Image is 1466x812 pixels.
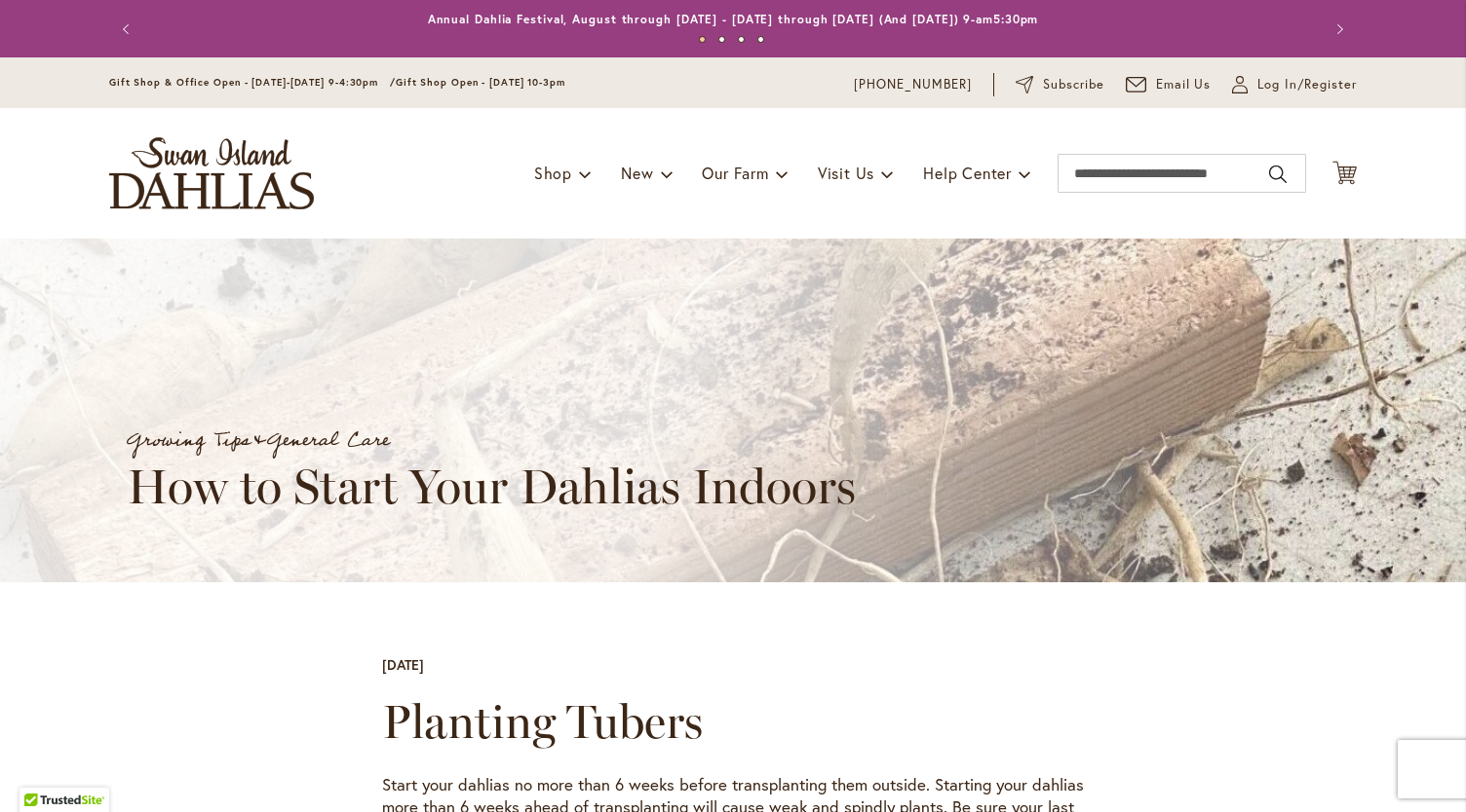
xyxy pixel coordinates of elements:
button: 1 of 4 [699,36,706,43]
button: Next [1318,10,1357,49]
h1: How to Start Your Dahlias Indoors [127,459,1062,515]
span: Log In/Register [1257,75,1357,94]
a: Email Us [1126,75,1212,94]
span: Shop [534,163,572,183]
a: store logo [109,137,314,209]
a: Log In/Register [1232,75,1357,94]
button: 2 of 4 [718,36,725,43]
a: General Care [267,422,389,459]
span: Gift Shop Open - [DATE] 10-3pm [396,76,565,89]
a: Annual Dahlia Festival, August through [DATE] - [DATE] through [DATE] (And [DATE]) 9-am5:30pm [428,12,1039,26]
h2: Planting Tubers [382,694,1084,749]
a: Growing Tips [127,422,251,459]
span: Visit Us [818,163,874,183]
button: 4 of 4 [757,36,764,43]
div: [DATE] [382,655,424,675]
span: Gift Shop & Office Open - [DATE]-[DATE] 9-4:30pm / [109,76,396,89]
span: Help Center [923,163,1012,183]
span: Our Farm [702,163,768,183]
a: Subscribe [1016,75,1104,94]
span: New [621,163,653,183]
button: 3 of 4 [738,36,745,43]
a: [PHONE_NUMBER] [854,75,972,94]
span: Email Us [1156,75,1212,94]
span: Subscribe [1043,75,1104,94]
div: & [127,424,1374,459]
button: Previous [109,10,148,49]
